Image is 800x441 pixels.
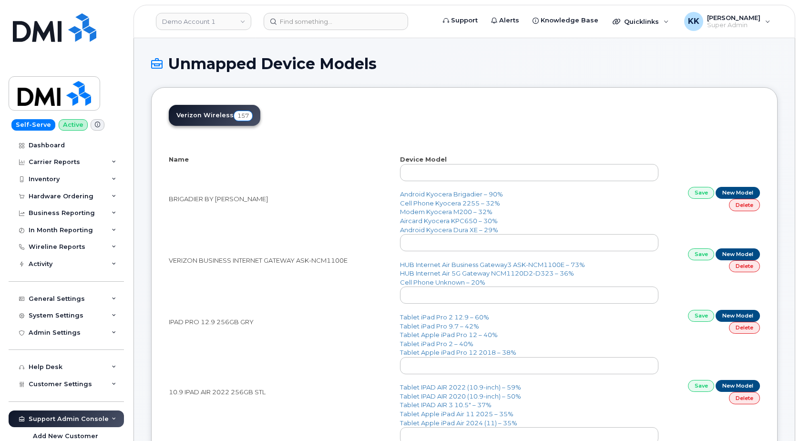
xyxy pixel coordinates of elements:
[400,217,498,225] a: Aircard Kyocera KPC650 – 30%
[400,349,516,356] a: Tablet Apple iPad Pro 12 2018 – 38%
[716,248,760,260] a: New Model
[688,380,715,392] a: Save
[688,310,715,322] a: Save
[400,419,517,427] a: Tablet Apple iPad Air 2024 (11) – 35%
[169,164,400,234] td: BRIGADIER BY [PERSON_NAME]
[400,340,473,348] a: Tablet iPad Pro 2 – 40%
[234,111,253,121] span: 157
[400,190,503,198] a: Android Kyocera Brigadier – 90%
[729,260,760,272] a: Delete
[716,187,760,199] a: New Model
[400,392,521,400] a: Tablet IPAD AIR 2020 (10.9-inch) – 50%
[688,248,715,260] a: Save
[400,410,513,418] a: Tablet Apple iPad Air 11 2025 – 35%
[169,105,260,126] a: Verizon Wireless157
[400,331,498,338] a: Tablet Apple iPad Pro 12 – 40%
[169,287,400,357] td: IPAD PRO 12.9 256GB GRY
[400,269,574,277] a: HUB Internet Air 5G Gateway NCM1120D2-D323 – 36%
[400,199,500,207] a: Cell Phone Kyocera 2255 – 32%
[400,383,521,391] a: Tablet IPAD AIR 2022 (10.9-inch) – 59%
[400,322,479,330] a: Tablet iPad Pro 9.7 – 42%
[169,155,400,164] th: Name
[729,199,760,211] a: Delete
[716,380,760,392] a: New Model
[729,392,760,404] a: Delete
[400,208,492,215] a: Modem Kyocera M200 – 32%
[729,322,760,334] a: Delete
[151,55,778,72] h1: Unmapped Device Models
[400,155,658,164] th: Device Model
[400,261,585,268] a: HUB Internet Air Business Gateway3 ASK-NCM1100E – 73%
[169,234,400,287] td: VERIZON BUSINESS INTERNET GATEWAY ASK-NCM1100E
[716,310,760,322] a: New Model
[400,313,489,321] a: Tablet iPad Pro 2 12.9 – 60%
[400,401,492,409] a: Tablet IPAD AIR 3 10.5" – 37%
[169,357,400,427] td: 10.9 IPAD AIR 2022 256GB STL
[400,226,498,234] a: Android Kyocera Dura XE – 29%
[400,278,485,286] a: Cell Phone Unknown – 20%
[688,187,715,199] a: Save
